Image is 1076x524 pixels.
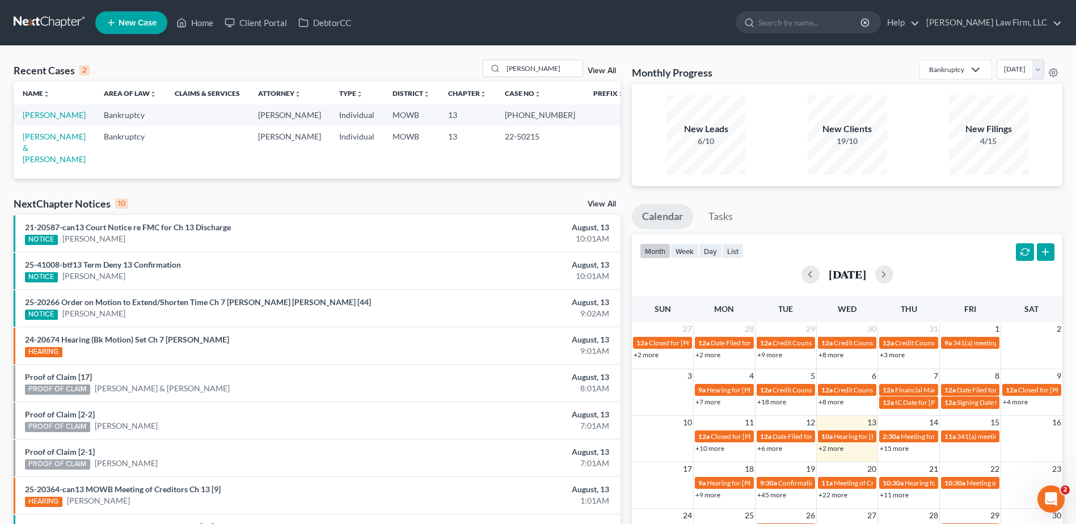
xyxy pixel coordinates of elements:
i: unfold_more [294,91,301,98]
div: New Clients [808,122,887,136]
span: Closed for [PERSON_NAME] & [PERSON_NAME] [649,339,794,347]
div: August, 13 [422,259,609,271]
span: 12a [821,386,833,394]
div: August, 13 [422,222,609,233]
span: 26 [805,509,816,522]
div: PROOF OF CLAIM [25,422,90,432]
span: 20 [866,462,877,476]
a: [PERSON_NAME] & [PERSON_NAME] [23,132,86,164]
td: Bankruptcy [95,104,166,125]
span: 27 [866,509,877,522]
span: Thu [901,304,917,314]
input: Search by name... [758,12,862,33]
a: Calendar [632,204,693,229]
td: 22-50215 [496,126,584,170]
a: Client Portal [219,12,293,33]
div: 9:01AM [422,345,609,357]
td: [PERSON_NAME] [249,104,330,125]
a: +7 more [695,398,720,406]
span: 6 [871,369,877,383]
td: MOWB [383,126,439,170]
span: Credit Counseling for [PERSON_NAME] [895,339,1013,347]
button: week [670,243,699,259]
span: Meeting for [PERSON_NAME] [901,432,990,441]
span: 10 [682,416,693,429]
a: +15 more [880,444,909,453]
span: 30 [866,322,877,336]
div: August, 13 [422,446,609,458]
span: Sun [655,304,671,314]
span: 10:30a [944,479,965,487]
span: 12a [760,432,771,441]
div: NextChapter Notices [14,197,128,210]
i: unfold_more [43,91,50,98]
span: 30 [1051,509,1062,522]
a: Nameunfold_more [23,89,50,98]
span: 1 [994,322,1001,336]
a: Districtunfold_more [393,89,430,98]
a: +3 more [880,350,905,359]
span: 18 [744,462,755,476]
span: 5 [809,369,816,383]
span: Hearing for [PERSON_NAME] [707,386,795,394]
div: HEARING [25,497,62,507]
span: 10:30a [883,479,904,487]
span: Hearing for [PERSON_NAME] [834,432,922,441]
span: 12a [883,339,894,347]
a: [PERSON_NAME] & [PERSON_NAME] [95,383,230,394]
div: PROOF OF CLAIM [25,384,90,395]
span: 9 [1056,369,1062,383]
span: Signing Date for [PERSON_NAME] [957,398,1058,407]
span: 12a [636,339,648,347]
span: 12a [760,339,771,347]
i: unfold_more [480,91,487,98]
a: Chapterunfold_more [448,89,487,98]
div: 7:01AM [422,420,609,432]
a: DebtorCC [293,12,357,33]
span: Date Filed for [PERSON_NAME] [773,432,867,441]
span: 9a [698,479,706,487]
a: [PERSON_NAME] [62,308,125,319]
span: 2:30a [883,432,900,441]
th: Claims & Services [166,82,249,104]
span: Mon [714,304,734,314]
div: 10 [115,198,128,209]
span: 3 [686,369,693,383]
span: 2 [1056,322,1062,336]
div: 8:01AM [422,383,609,394]
span: 11a [821,479,833,487]
i: unfold_more [356,91,363,98]
div: 9:02AM [422,308,609,319]
span: 4 [748,369,755,383]
div: PROOF OF CLAIM [25,459,90,470]
span: 28 [928,509,939,522]
div: 6/10 [666,136,746,147]
a: 25-20364-can13 MOWB Meeting of Creditors Ch 13 [9] [25,484,221,494]
a: Case Nounfold_more [505,89,541,98]
a: +8 more [818,350,843,359]
div: August, 13 [422,484,609,495]
td: 13 [439,126,496,170]
span: Closed for [PERSON_NAME] [711,432,796,441]
a: [PERSON_NAME] [95,420,158,432]
i: unfold_more [534,91,541,98]
a: +4 more [1003,398,1028,406]
span: 12a [821,339,833,347]
a: [PERSON_NAME] [62,271,125,282]
span: 22 [989,462,1001,476]
h2: [DATE] [829,268,866,280]
a: +2 more [695,350,720,359]
span: 8 [994,369,1001,383]
button: day [699,243,722,259]
span: Meeting of Creditors for [PERSON_NAME] [834,479,960,487]
div: 10:01AM [422,233,609,244]
span: 31 [928,322,939,336]
span: 12a [760,386,771,394]
a: Proof of Claim [2-2] [25,409,95,419]
a: [PERSON_NAME] [67,495,130,506]
span: 9a [698,386,706,394]
td: [PHONE_NUMBER] [496,104,584,125]
a: [PERSON_NAME] Law Firm, LLC [921,12,1062,33]
span: Date Filed for [PERSON_NAME] [957,386,1052,394]
div: 1:01AM [422,495,609,506]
